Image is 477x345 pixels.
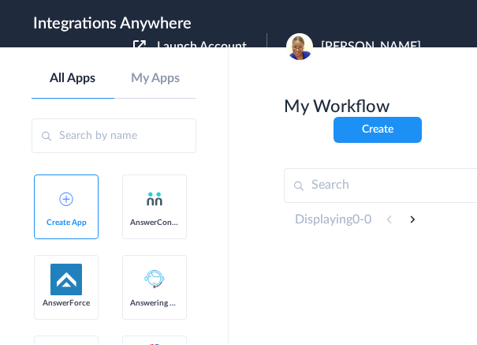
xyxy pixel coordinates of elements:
[133,39,266,54] button: Launch Account
[42,298,91,308] span: AnswerForce
[364,213,371,226] span: 0
[50,264,82,295] img: af-app-logo.svg
[295,212,371,227] h4: Displaying -
[139,264,170,295] img: Answering_service.png
[284,96,389,117] h2: My Workflow
[133,40,146,53] img: launch-acct-icon.svg
[42,218,91,227] span: Create App
[32,71,114,86] a: All Apps
[334,117,422,143] button: Create
[321,39,421,54] span: [PERSON_NAME]
[130,218,179,227] span: AnswerConnect
[32,118,196,153] input: Search by name
[286,33,313,60] img: 75429.jpg
[145,189,164,208] img: answerconnect-logo.svg
[352,213,360,226] span: 0
[114,71,197,86] a: My Apps
[157,40,247,53] span: Launch Account
[130,298,179,308] span: Answering Service
[59,192,73,206] img: add-icon.svg
[33,14,192,33] h1: Integrations Anywhere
